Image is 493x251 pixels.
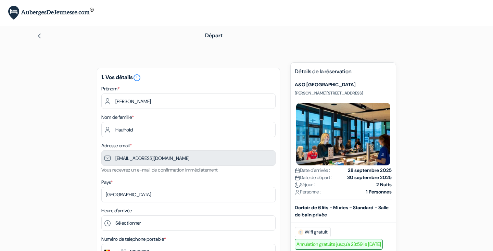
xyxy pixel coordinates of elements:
img: calendar.svg [295,175,300,180]
label: Pays [101,179,113,186]
span: Départ [205,32,223,39]
img: moon.svg [295,183,300,188]
label: Heure d'arrivée [101,207,132,214]
input: Entrer adresse e-mail [101,150,276,166]
img: user_icon.svg [295,190,300,195]
h5: A&O [GEOGRAPHIC_DATA] [295,82,392,88]
label: Numéro de telephone portable [101,236,166,243]
strong: 28 septembre 2025 [348,167,392,174]
strong: 2 Nuits [376,181,392,188]
span: Wifi gratuit [295,227,331,237]
b: Dortoir de 6 lits - Mixtes - Standard - Salle de bain privée [295,204,389,218]
i: error_outline [133,74,141,82]
img: AubergesDeJeunesse.com [8,6,94,20]
input: Entrez votre prénom [101,93,276,109]
img: free_wifi.svg [298,229,303,235]
a: error_outline [133,74,141,81]
span: Date d'arrivée : [295,167,330,174]
strong: 1 Personnes [366,188,392,196]
img: left_arrow.svg [37,33,42,39]
span: Date de départ : [295,174,332,181]
label: Nom de famille [101,114,134,121]
h5: 1. Vos détails [101,74,276,82]
h5: Détails de la réservation [295,68,392,79]
span: Annulation gratuite jusqu'a 23:59 le [DATE] [295,239,383,250]
span: Personne : [295,188,321,196]
img: calendar.svg [295,168,300,173]
span: Séjour : [295,181,315,188]
label: Prénom [101,85,119,92]
input: Entrer le nom de famille [101,122,276,137]
strong: 30 septembre 2025 [347,174,392,181]
p: [PERSON_NAME][STREET_ADDRESS] [295,90,392,96]
label: Adresse email [101,142,132,149]
small: Vous recevrez un e-mail de confirmation immédiatement [101,167,218,173]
